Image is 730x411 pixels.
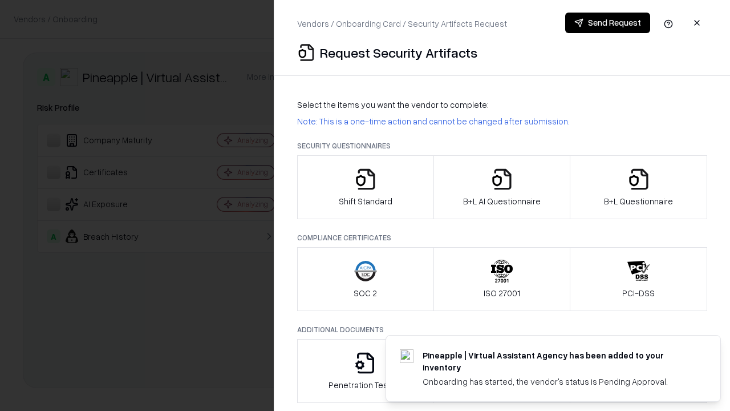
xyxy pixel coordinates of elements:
[570,155,707,219] button: B+L Questionnaire
[423,349,693,373] div: Pineapple | Virtual Assistant Agency has been added to your inventory
[297,233,707,243] p: Compliance Certificates
[433,247,571,311] button: ISO 27001
[423,376,693,388] div: Onboarding has started, the vendor's status is Pending Approval.
[297,115,707,127] p: Note: This is a one-time action and cannot be changed after submission.
[622,287,655,299] p: PCI-DSS
[570,247,707,311] button: PCI-DSS
[297,339,434,403] button: Penetration Testing
[297,99,707,111] p: Select the items you want the vendor to complete:
[297,141,707,151] p: Security Questionnaires
[400,349,413,363] img: trypineapple.com
[433,155,571,219] button: B+L AI Questionnaire
[297,247,434,311] button: SOC 2
[604,195,673,207] p: B+L Questionnaire
[297,18,507,30] p: Vendors / Onboarding Card / Security Artifacts Request
[339,195,392,207] p: Shift Standard
[328,379,402,391] p: Penetration Testing
[484,287,520,299] p: ISO 27001
[463,195,541,207] p: B+L AI Questionnaire
[354,287,377,299] p: SOC 2
[297,155,434,219] button: Shift Standard
[297,325,707,335] p: Additional Documents
[320,43,477,62] p: Request Security Artifacts
[565,13,650,33] button: Send Request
